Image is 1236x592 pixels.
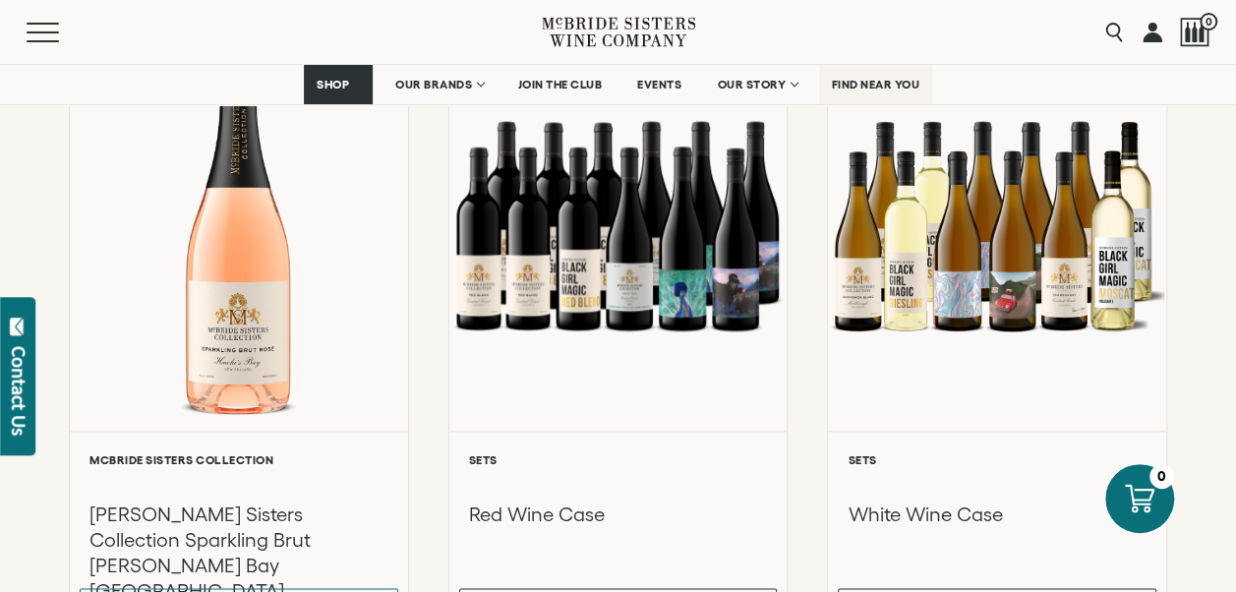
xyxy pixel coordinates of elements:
span: JOIN THE CLUB [518,78,603,91]
h3: Red Wine Case [469,502,768,527]
span: OUR BRANDS [395,78,472,91]
span: OUR STORY [717,78,786,91]
span: SHOP [317,78,350,91]
span: 0 [1200,13,1217,30]
button: Mobile Menu Trigger [27,23,97,42]
div: 0 [1149,464,1174,489]
h3: White Wine Case [848,502,1147,527]
a: OUR STORY [704,65,809,104]
h6: Sets [469,453,768,466]
a: EVENTS [624,65,694,104]
a: JOIN THE CLUB [505,65,616,104]
a: FIND NEAR YOU [819,65,933,104]
span: FIND NEAR YOU [832,78,920,91]
h6: McBride Sisters Collection [89,453,388,466]
a: OUR BRANDS [383,65,496,104]
h6: Sets [848,453,1147,466]
span: EVENTS [637,78,681,91]
a: SHOP [304,65,373,104]
div: Contact Us [9,346,29,436]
